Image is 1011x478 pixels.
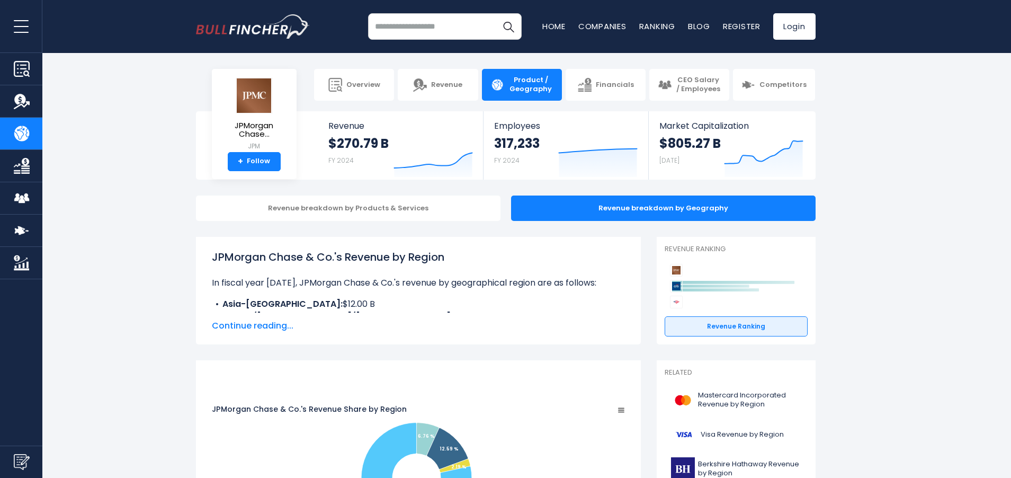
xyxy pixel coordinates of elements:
span: JPMorgan Chase... [220,121,288,139]
p: Revenue Ranking [665,245,808,254]
small: FY 2024 [494,156,520,165]
a: Mastercard Incorporated Revenue by Region [665,386,808,415]
small: FY 2024 [328,156,354,165]
strong: $270.79 B [328,135,389,152]
li: $22.35 B [212,311,625,323]
a: CEO Salary / Employees [649,69,729,101]
span: Visa Revenue by Region [701,430,784,439]
strong: $805.27 B [659,135,721,152]
a: Revenue Ranking [665,316,808,337]
strong: 317,233 [494,135,540,152]
a: Market Capitalization $805.27 B [DATE] [649,111,814,180]
button: Search [495,13,522,40]
h1: JPMorgan Chase & Co.'s Revenue by Region [212,249,625,265]
a: Login [773,13,816,40]
a: Home [542,21,566,32]
text: 2.19 % [451,463,466,470]
small: JPM [220,141,288,151]
a: Companies [578,21,627,32]
img: MA logo [671,388,695,412]
tspan: JPMorgan Chase & Co.'s Revenue Share by Region [212,404,407,414]
a: Go to homepage [196,14,310,39]
span: Continue reading... [212,320,625,332]
span: Employees [494,121,638,131]
text: 6.76 % [418,432,435,439]
div: Revenue breakdown by Geography [511,196,816,221]
img: JPMorgan Chase & Co. competitors logo [670,264,683,277]
a: +Follow [228,152,281,171]
p: Related [665,368,808,377]
img: V logo [671,423,697,447]
li: $12.00 B [212,298,625,311]
a: Revenue [398,69,478,101]
b: Europe/[GEOGRAPHIC_DATA]/[GEOGRAPHIC_DATA]: [222,311,453,323]
span: Berkshire Hathaway Revenue by Region [698,460,801,478]
a: Competitors [733,69,815,101]
text: 12.59 % [440,445,459,452]
img: Bank of America Corporation competitors logo [670,296,683,308]
a: Ranking [639,21,675,32]
span: Mastercard Incorporated Revenue by Region [698,391,801,409]
span: Overview [346,81,380,90]
a: Blog [688,21,710,32]
span: CEO Salary / Employees [676,76,721,94]
a: Register [723,21,761,32]
span: Market Capitalization [659,121,803,131]
a: Employees 317,233 FY 2024 [484,111,648,180]
span: Product / Geography [508,76,553,94]
a: Product / Geography [482,69,562,101]
small: [DATE] [659,156,679,165]
span: Revenue [431,81,462,90]
a: Overview [314,69,394,101]
strong: + [238,157,243,166]
a: Financials [566,69,646,101]
b: Asia-[GEOGRAPHIC_DATA]: [222,298,343,310]
a: JPMorgan Chase... JPM [220,77,289,152]
a: Revenue $270.79 B FY 2024 [318,111,484,180]
img: bullfincher logo [196,14,310,39]
img: Citigroup competitors logo [670,280,683,293]
span: Competitors [759,81,807,90]
span: Financials [596,81,634,90]
div: Revenue breakdown by Products & Services [196,196,500,221]
span: Revenue [328,121,473,131]
a: Visa Revenue by Region [665,420,808,449]
p: In fiscal year [DATE], JPMorgan Chase & Co.'s revenue by geographical region are as follows: [212,277,625,289]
